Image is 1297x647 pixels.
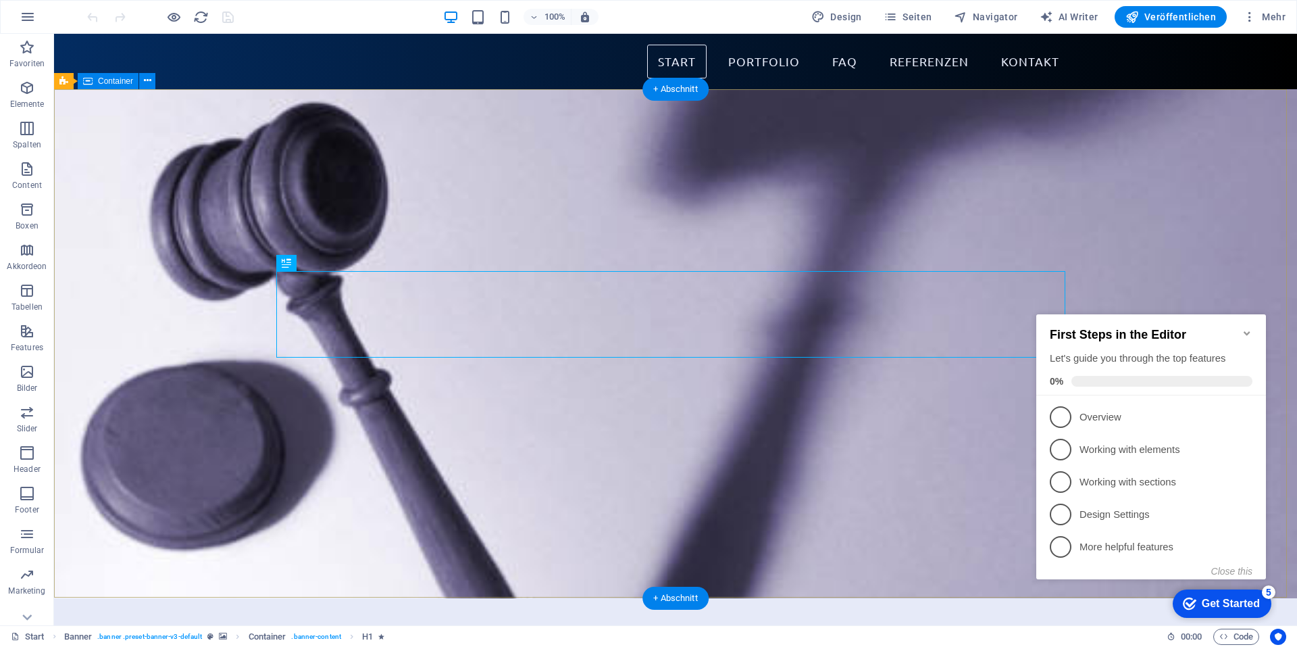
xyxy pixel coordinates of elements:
p: Content [12,180,42,191]
button: Seiten [878,6,938,28]
p: Bilder [17,383,38,393]
p: Features [11,342,43,353]
div: Get Started [171,303,229,315]
i: Element verfügt über einen Hintergrund [219,633,227,640]
a: Klick, um Auswahl aufzuheben. Doppelklick öffnet Seitenverwaltung [11,629,45,645]
span: Klick zum Auswählen. Doppelklick zum Bearbeiten [362,629,373,645]
h6: 100% [544,9,565,25]
button: Veröffentlichen [1115,6,1227,28]
h6: Session-Zeit [1167,629,1202,645]
div: + Abschnitt [642,78,709,101]
li: More helpful features [5,236,235,268]
span: : [1190,631,1192,642]
h2: First Steps in the Editor [19,33,222,47]
button: Usercentrics [1270,629,1286,645]
p: Spalten [13,139,41,150]
li: Working with elements [5,139,235,171]
span: Container [98,77,133,85]
button: Mehr [1238,6,1291,28]
div: Get Started 5 items remaining, 0% complete [142,295,240,323]
p: Akkordeon [7,261,47,272]
p: Header [14,464,41,475]
p: Marketing [8,585,45,596]
p: Overview [49,116,211,130]
span: Mehr [1243,10,1286,24]
p: Working with elements [49,148,211,162]
p: Slider [17,423,38,434]
p: Footer [15,504,39,515]
div: Let's guide you through the top features [19,57,222,71]
button: Klicke hier, um den Vorschau-Modus zu verlassen [166,9,182,25]
div: + Abschnitt [642,587,709,610]
span: Code [1219,629,1253,645]
i: Element enthält eine Animation [378,633,384,640]
span: Seiten [884,10,932,24]
span: Klick zum Auswählen. Doppelklick zum Bearbeiten [249,629,286,645]
li: Working with sections [5,171,235,203]
span: 0% [19,81,41,92]
div: Minimize checklist [211,33,222,44]
p: Elemente [10,99,45,110]
span: . banner .preset-banner-v3-default [97,629,202,645]
button: AI Writer [1034,6,1104,28]
span: 00 00 [1181,629,1202,645]
button: reload [193,9,209,25]
nav: breadcrumb [64,629,385,645]
span: AI Writer [1040,10,1098,24]
i: Bei Größenänderung Zoomstufe automatisch an das gewählte Gerät anpassen. [579,11,591,23]
i: Dieses Element ist ein anpassbares Preset [207,633,213,640]
button: Close this [180,271,222,282]
div: 5 [231,291,245,304]
button: Navigator [948,6,1023,28]
p: Boxen [16,220,39,231]
button: Design [806,6,867,28]
span: Veröffentlichen [1125,10,1216,24]
p: More helpful features [49,245,211,260]
span: Design [811,10,862,24]
p: Favoriten [9,58,45,69]
i: Seite neu laden [193,9,209,25]
li: Design Settings [5,203,235,236]
button: 100% [524,9,571,25]
p: Tabellen [11,302,43,312]
li: Overview [5,106,235,139]
p: Formular [10,545,45,556]
button: Code [1213,629,1259,645]
span: Navigator [954,10,1018,24]
span: . banner-content [291,629,340,645]
p: Design Settings [49,213,211,227]
p: Working with sections [49,181,211,195]
span: Klick zum Auswählen. Doppelklick zum Bearbeiten [64,629,93,645]
div: Design (Strg+Alt+Y) [806,6,867,28]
